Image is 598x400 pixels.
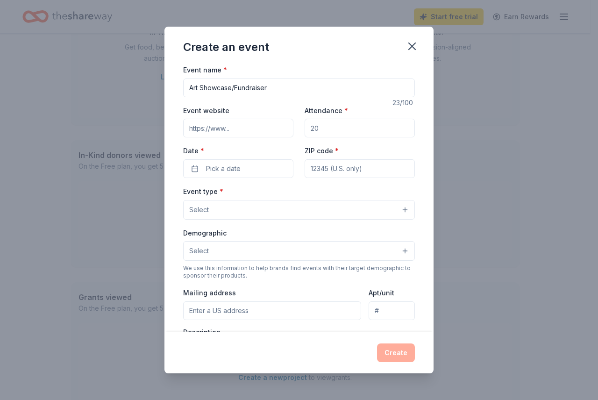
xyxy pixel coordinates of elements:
label: Attendance [305,106,348,115]
input: https://www... [183,119,293,137]
button: Select [183,200,415,220]
button: Pick a date [183,159,293,178]
label: ZIP code [305,146,339,156]
div: Create an event [183,40,269,55]
span: Select [189,204,209,215]
div: 23 /100 [392,97,415,108]
span: Select [189,245,209,257]
input: Enter a US address [183,301,361,320]
span: Pick a date [206,163,241,174]
div: We use this information to help brands find events with their target demographic to sponsor their... [183,264,415,279]
input: # [369,301,415,320]
label: Apt/unit [369,288,394,298]
label: Event website [183,106,229,115]
label: Demographic [183,229,227,238]
label: Mailing address [183,288,236,298]
label: Event name [183,65,227,75]
button: Select [183,241,415,261]
input: 20 [305,119,415,137]
label: Description [183,328,221,337]
label: Date [183,146,293,156]
input: 12345 (U.S. only) [305,159,415,178]
input: Spring Fundraiser [183,79,415,97]
label: Event type [183,187,223,196]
